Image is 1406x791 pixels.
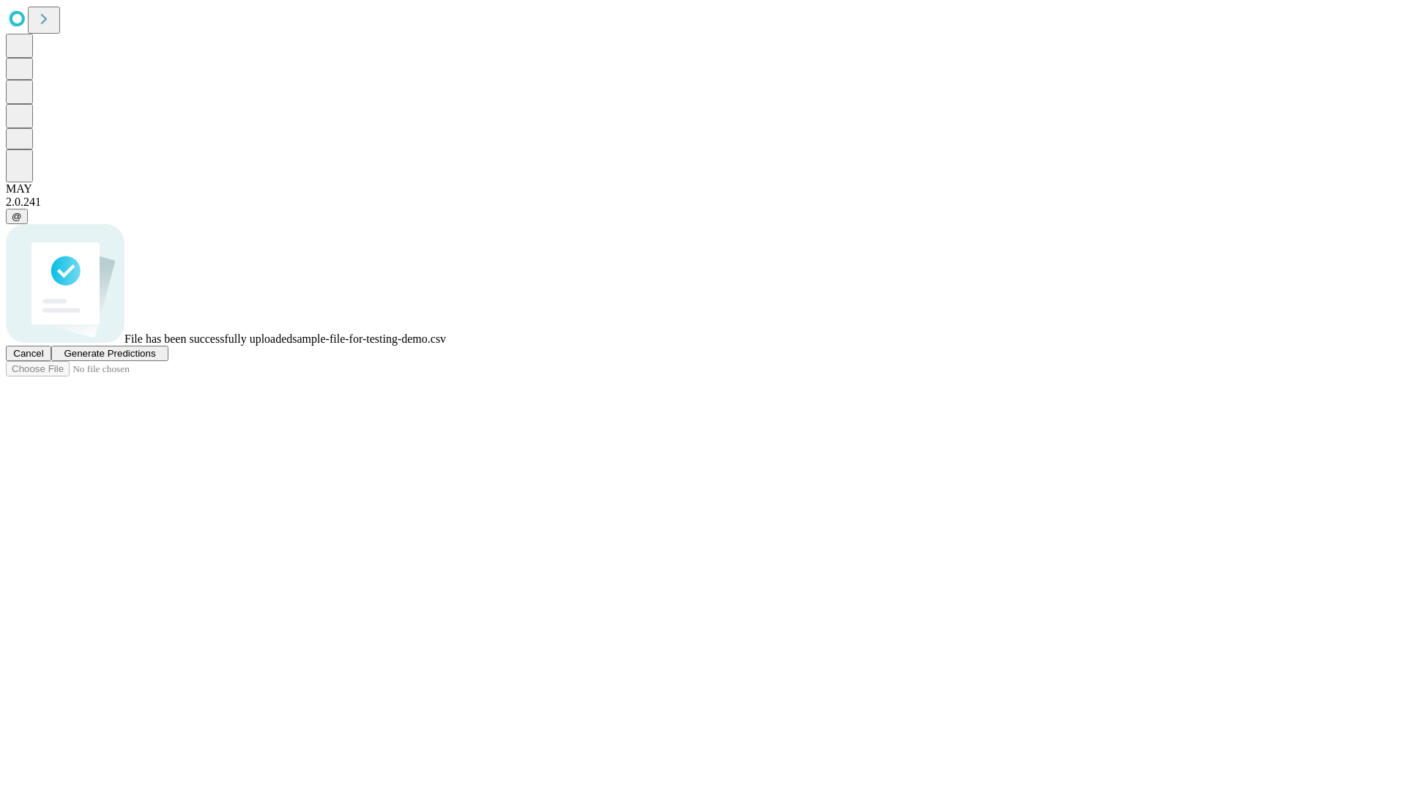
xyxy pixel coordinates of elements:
div: MAY [6,182,1400,196]
span: Generate Predictions [64,348,155,359]
span: File has been successfully uploaded [124,333,292,345]
div: 2.0.241 [6,196,1400,209]
span: sample-file-for-testing-demo.csv [292,333,446,345]
button: @ [6,209,28,224]
button: Generate Predictions [51,346,168,361]
button: Cancel [6,346,51,361]
span: @ [12,211,22,222]
span: Cancel [13,348,44,359]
